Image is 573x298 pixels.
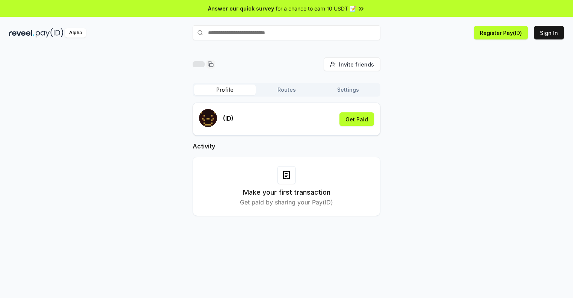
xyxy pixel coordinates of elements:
[256,85,317,95] button: Routes
[223,114,234,123] p: (ID)
[208,5,274,12] span: Answer our quick survey
[276,5,356,12] span: for a chance to earn 10 USDT 📝
[534,26,564,39] button: Sign In
[243,187,330,198] h3: Make your first transaction
[194,85,256,95] button: Profile
[240,198,333,207] p: Get paid by sharing your Pay(ID)
[36,28,63,38] img: pay_id
[193,142,380,151] h2: Activity
[324,57,380,71] button: Invite friends
[9,28,34,38] img: reveel_dark
[339,112,374,126] button: Get Paid
[65,28,86,38] div: Alpha
[317,85,379,95] button: Settings
[339,61,374,68] span: Invite friends
[474,26,528,39] button: Register Pay(ID)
